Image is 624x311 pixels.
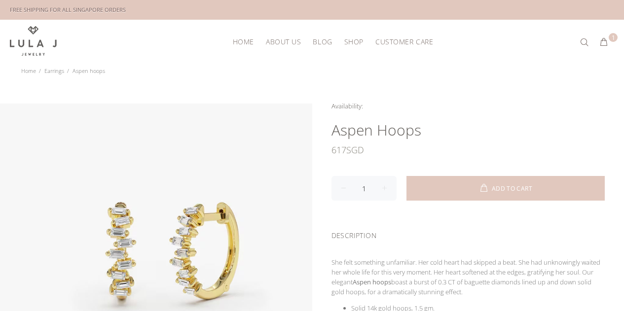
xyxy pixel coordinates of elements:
[331,140,605,160] div: SGD
[331,102,363,110] span: Availability:
[21,67,36,74] a: Home
[344,38,364,45] span: Shop
[331,120,605,140] h1: Aspen hoops
[227,34,260,49] a: HOME
[331,140,346,160] span: 617
[44,67,64,74] a: Earrings
[338,34,369,49] a: Shop
[369,34,433,49] a: Customer Care
[331,257,605,297] p: She felt something unfamiliar. Her cold heart had skipped a beat. She had unknowingly waited her ...
[260,34,307,49] a: About Us
[73,67,105,74] span: Aspen hoops
[233,38,254,45] span: HOME
[353,277,391,286] strong: Aspen hoops
[313,38,332,45] span: Blog
[307,34,338,49] a: Blog
[331,218,605,249] div: DESCRIPTION
[595,35,613,50] button: 1
[375,38,433,45] span: Customer Care
[10,4,126,15] div: FREE SHIPPING FOR ALL SINGAPORE ORDERS
[406,176,605,201] button: ADD TO CART
[492,186,532,192] span: ADD TO CART
[266,38,301,45] span: About Us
